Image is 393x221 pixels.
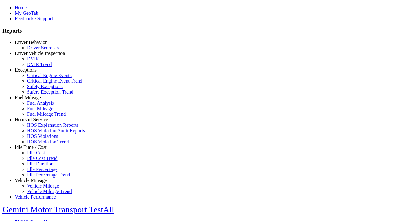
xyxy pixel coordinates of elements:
[15,194,56,200] a: Vehicle Performance
[15,16,53,21] a: Feedback / Support
[2,27,391,34] h3: Reports
[27,139,69,144] a: HOS Violation Trend
[15,145,47,150] a: Idle Time / Cost
[27,172,70,177] a: Idle Percentage Trend
[15,67,37,72] a: Exceptions
[2,205,114,214] a: Gemini Motor Transport TestAll
[27,167,57,172] a: Idle Percentage
[15,5,27,10] a: Home
[27,122,78,128] a: HOS Explanation Reports
[27,100,54,106] a: Fuel Analysis
[27,156,58,161] a: Idle Cost Trend
[15,117,48,122] a: Hours of Service
[27,89,73,95] a: Safety Exception Trend
[27,183,59,188] a: Vehicle Mileage
[27,56,39,61] a: DVIR
[15,95,41,100] a: Fuel Mileage
[15,40,47,45] a: Driver Behavior
[27,84,63,89] a: Safety Exceptions
[27,45,61,50] a: Driver Scorecard
[15,51,65,56] a: Driver Vehicle Inspection
[27,62,52,67] a: DVIR Trend
[27,189,72,194] a: Vehicle Mileage Trend
[27,150,45,155] a: Idle Cost
[15,178,47,183] a: Vehicle Mileage
[27,106,53,111] a: Fuel Mileage
[27,134,58,139] a: HOS Violations
[15,10,38,16] a: My GeoTab
[27,161,53,166] a: Idle Duration
[27,73,72,78] a: Critical Engine Events
[27,111,66,117] a: Fuel Mileage Trend
[27,78,82,83] a: Critical Engine Event Trend
[27,128,85,133] a: HOS Violation Audit Reports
